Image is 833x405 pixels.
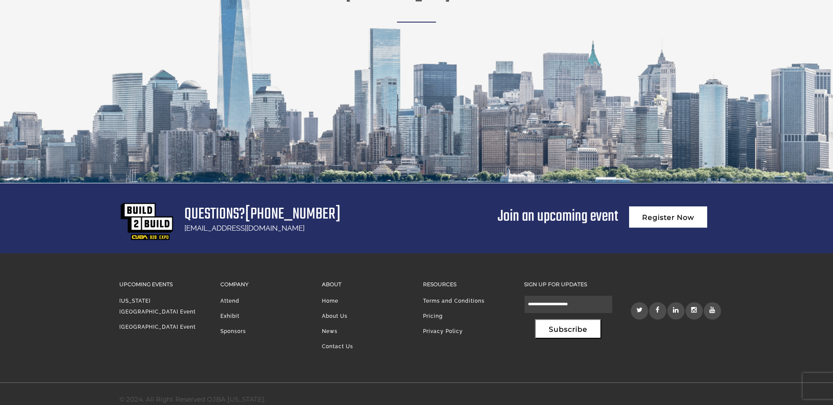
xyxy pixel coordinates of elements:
a: News [322,328,338,334]
a: Contact Us [322,343,353,349]
div: Minimize live chat window [142,4,163,25]
h3: Resources [423,279,511,289]
em: Submit [127,267,157,279]
a: Home [322,298,338,304]
a: [US_STATE][GEOGRAPHIC_DATA] Event [119,298,196,315]
div: © 2024. All Right Reserved OJBA [US_STATE]. [119,394,266,405]
a: [EMAIL_ADDRESS][DOMAIN_NAME] [184,224,305,232]
input: Enter your last name [11,80,158,99]
div: Join an upcoming event [498,202,618,225]
h3: About [322,279,410,289]
h3: Company [220,279,308,289]
a: Terms and Conditions [423,298,485,304]
button: Subscribe [535,319,601,339]
a: Attend [220,298,239,304]
a: Register Now [629,206,707,228]
a: About Us [322,313,348,319]
a: Sponsors [220,328,246,334]
a: [PHONE_NUMBER] [245,202,341,227]
input: Enter your email address [11,106,158,125]
h1: Questions? [184,207,341,222]
textarea: Type your message and click 'Submit' [11,131,158,260]
a: Pricing [423,313,443,319]
h3: Sign up for updates [524,279,612,289]
div: Leave a message [45,49,146,60]
a: Exhibit [220,313,239,319]
a: Privacy Policy [423,328,463,334]
h3: Upcoming Events [119,279,207,289]
a: [GEOGRAPHIC_DATA] Event [119,324,196,330]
